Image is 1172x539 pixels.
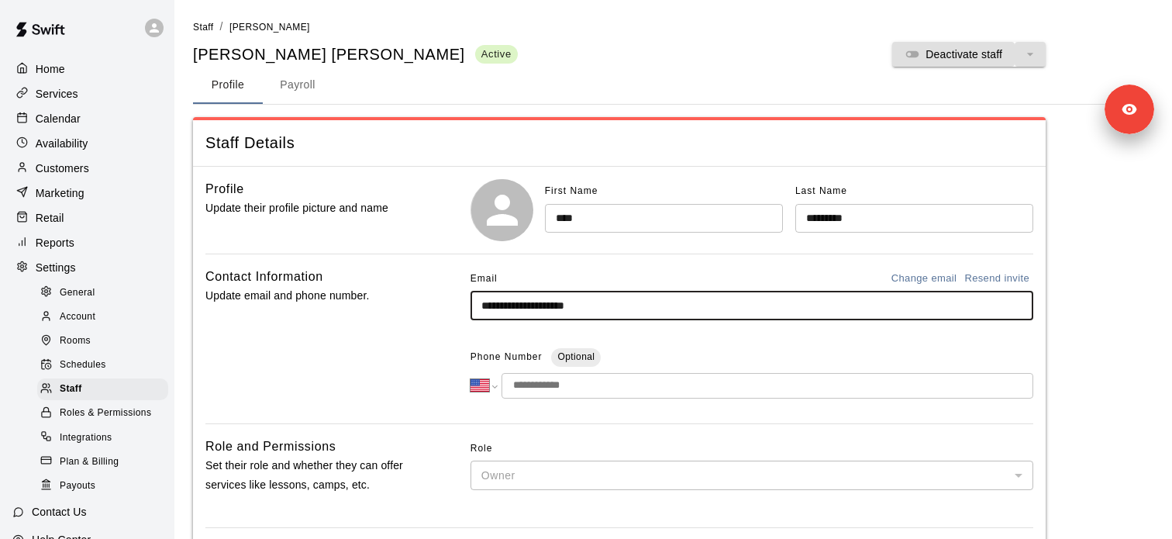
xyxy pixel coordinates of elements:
[37,426,174,450] a: Integrations
[795,185,847,196] span: Last Name
[12,132,162,155] a: Availability
[471,461,1033,489] div: Owner
[37,330,174,354] a: Rooms
[60,309,95,325] span: Account
[193,22,213,33] span: Staff
[37,475,168,497] div: Payouts
[205,199,421,218] p: Update their profile picture and name
[60,454,119,470] span: Plan & Billing
[37,306,168,328] div: Account
[36,210,64,226] p: Retail
[960,267,1033,291] button: Resend invite
[193,19,1153,36] nav: breadcrumb
[36,111,81,126] p: Calendar
[229,22,310,33] span: [PERSON_NAME]
[205,286,421,306] p: Update email and phone number.
[205,437,336,457] h6: Role and Permissions
[193,67,263,104] button: Profile
[37,402,174,426] a: Roles & Permissions
[205,179,244,199] h6: Profile
[37,403,168,424] div: Roles & Permissions
[193,67,1153,104] div: staff form tabs
[60,382,82,397] span: Staff
[37,330,168,352] div: Rooms
[37,451,168,473] div: Plan & Billing
[892,42,1046,67] div: split button
[60,406,151,421] span: Roles & Permissions
[37,354,168,376] div: Schedules
[471,267,498,292] span: Email
[36,260,76,275] p: Settings
[12,57,162,81] a: Home
[60,479,95,494] span: Payouts
[37,282,168,304] div: General
[37,450,174,474] a: Plan & Billing
[12,231,162,254] a: Reports
[205,456,421,495] p: Set their role and whether they can offer services like lessons, camps, etc.
[36,86,78,102] p: Services
[193,44,518,65] div: [PERSON_NAME] [PERSON_NAME]
[37,427,168,449] div: Integrations
[205,133,1033,154] span: Staff Details
[471,437,1033,461] span: Role
[892,51,1046,64] span: You cannot deactivate or delete the owner account.
[219,19,222,35] li: /
[36,185,84,201] p: Marketing
[36,136,88,151] p: Availability
[37,354,174,378] a: Schedules
[12,206,162,230] a: Retail
[12,256,162,279] a: Settings
[36,61,65,77] p: Home
[60,285,95,301] span: General
[60,333,91,349] span: Rooms
[36,161,89,176] p: Customers
[545,185,598,196] span: First Name
[557,351,595,362] span: Optional
[12,107,162,130] a: Calendar
[193,20,213,33] a: Staff
[37,378,174,402] a: Staff
[205,267,323,287] h6: Contact Information
[60,430,112,446] span: Integrations
[36,235,74,250] p: Reports
[12,82,162,105] a: Services
[37,305,174,329] a: Account
[475,47,518,60] span: Active
[471,345,543,370] span: Phone Number
[888,267,961,291] button: Change email
[263,67,333,104] button: Payroll
[32,504,87,520] p: Contact Us
[12,157,162,180] a: Customers
[12,181,162,205] a: Marketing
[37,474,174,498] a: Payouts
[60,358,106,373] span: Schedules
[37,378,168,400] div: Staff
[471,461,1033,489] div: The owner cannot be changed
[37,281,174,305] a: General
